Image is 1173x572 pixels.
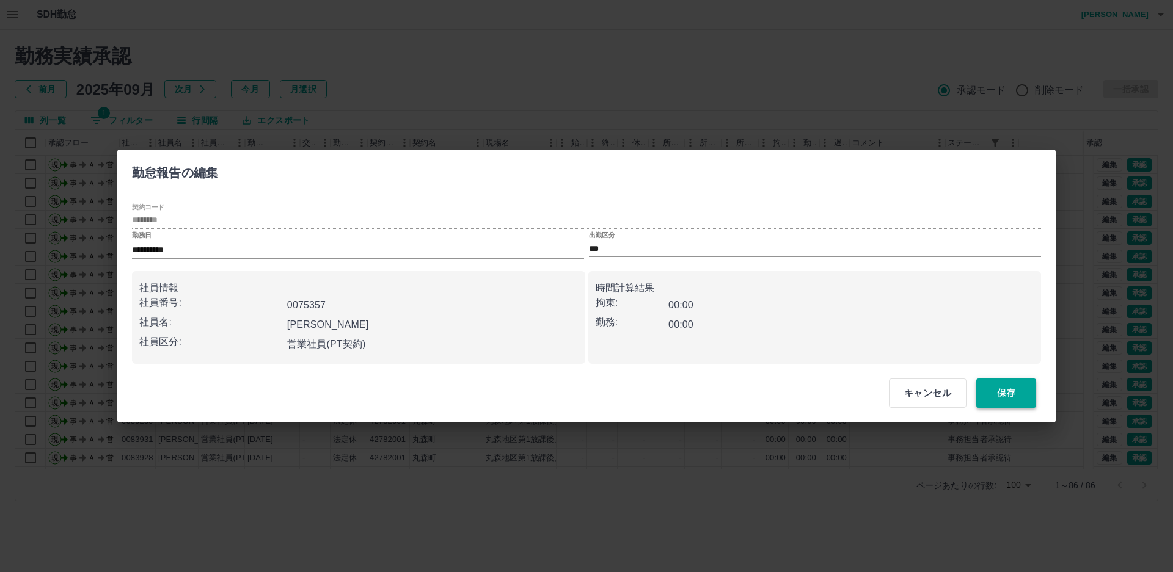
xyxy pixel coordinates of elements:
button: キャンセル [889,378,967,408]
button: 保存 [976,378,1036,408]
b: 営業社員(PT契約) [287,339,366,349]
b: [PERSON_NAME] [287,319,369,330]
b: 00:00 [668,319,693,330]
p: 社員番号: [139,295,282,310]
b: 0075357 [287,300,326,310]
h2: 勤怠報告の編集 [117,150,233,191]
label: 契約コード [132,202,164,211]
label: 出勤区分 [589,231,615,240]
p: 社員名: [139,315,282,330]
p: 社員区分: [139,335,282,349]
b: 00:00 [668,300,693,310]
p: 社員情報 [139,281,578,295]
p: 拘束: [596,295,669,310]
label: 勤務日 [132,231,152,240]
p: 勤務: [596,315,669,330]
p: 時間計算結果 [596,281,1034,295]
